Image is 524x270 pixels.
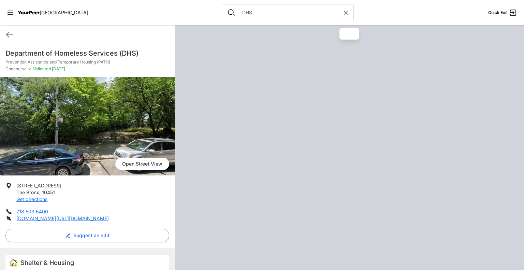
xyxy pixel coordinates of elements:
span: Open Street View [115,158,169,170]
a: 718.503.6400 [16,209,48,214]
span: , [39,189,41,195]
span: 10451 [42,189,55,195]
span: Concourse [5,66,27,72]
span: ✓ [28,66,32,72]
span: Suggest an edit [73,232,110,239]
input: Search [238,9,343,16]
span: YourPeer [18,10,40,15]
span: Quick Exit [488,10,508,15]
a: Quick Exit [488,9,517,17]
a: [DOMAIN_NAME][URL][DOMAIN_NAME] [16,215,109,221]
span: [STREET_ADDRESS] [16,183,61,188]
p: Prevention Assistance and Temporary Housing (PATH) [5,59,169,65]
span: Shelter & Housing [20,259,74,266]
span: The Bronx [16,189,39,195]
a: YourPeer[GEOGRAPHIC_DATA] [18,11,88,15]
h1: Department of Homeless Services (DHS) [5,48,169,58]
span: [DATE] [51,66,65,71]
span: [GEOGRAPHIC_DATA] [40,10,88,15]
a: Get directions [16,196,47,202]
button: Suggest an edit [5,229,169,242]
span: Validated [33,66,51,71]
